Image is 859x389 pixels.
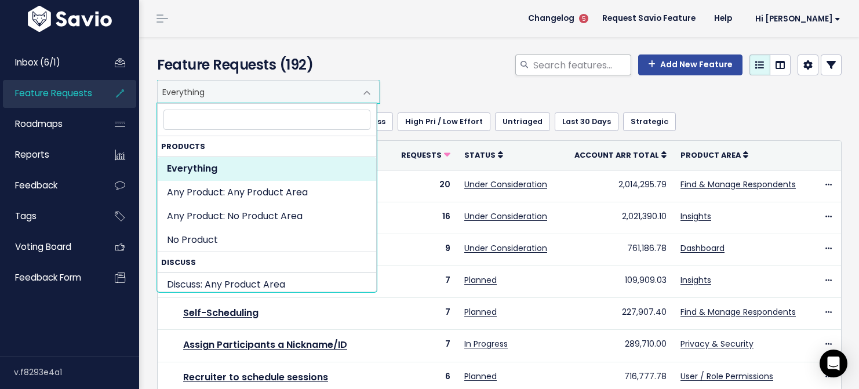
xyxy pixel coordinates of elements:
td: 9 [394,234,457,266]
a: Self-Scheduling [183,306,259,319]
a: Under Consideration [464,242,547,254]
div: v.f8293e4a1 [14,357,139,387]
td: 2,014,295.79 [567,170,674,202]
a: High Pri / Low Effort [398,112,490,131]
a: In Progress [464,338,508,350]
a: Dashboard [680,242,725,254]
li: Products [158,136,376,252]
span: Feedback [15,179,57,191]
a: Inbox (6/1) [3,49,96,76]
span: Everything [158,81,356,103]
td: 227,907.40 [567,298,674,330]
span: Account ARR Total [574,150,659,160]
ul: Filter feature requests [157,112,842,131]
li: No Product [158,228,376,252]
td: 109,909.03 [567,266,674,298]
a: Feedback form [3,264,96,291]
a: Privacy & Security [680,338,754,350]
a: Assign Participants a Nickname/ID [183,338,347,351]
li: Any Product: No Product Area [158,205,376,228]
td: 289,710.00 [567,330,674,362]
li: Any Product: Any Product Area [158,181,376,205]
strong: Products [158,136,376,157]
a: Roadmaps [3,111,96,137]
a: Under Consideration [464,210,547,222]
a: Last 30 Days [555,112,618,131]
a: Planned [464,274,497,286]
span: Requests [401,150,442,160]
span: Voting Board [15,241,71,253]
a: Untriaged [495,112,550,131]
a: Find & Manage Respondents [680,306,796,318]
a: Feedback [3,172,96,199]
td: 761,186.78 [567,234,674,266]
a: User / Role Permissions [680,370,773,382]
a: Account ARR Total [574,149,667,161]
a: Status [464,149,503,161]
a: Tags [3,203,96,230]
a: Insights [680,274,711,286]
h4: Feature Requests (192) [157,54,374,75]
img: logo-white.9d6f32f41409.svg [25,6,115,32]
span: Product Area [680,150,741,160]
span: Changelog [528,14,574,23]
a: Recruiter to schedule sessions [183,370,328,384]
a: Planned [464,306,497,318]
strong: Discuss [158,252,376,272]
a: Voting Board [3,234,96,260]
a: Requests [401,149,450,161]
div: Open Intercom Messenger [820,350,847,377]
a: Hi [PERSON_NAME] [741,10,850,28]
span: Feedback form [15,271,81,283]
span: Roadmaps [15,118,63,130]
a: Strategic [623,112,676,131]
a: Reports [3,141,96,168]
td: 16 [394,202,457,234]
input: Search features... [532,54,631,75]
span: Feature Requests [15,87,92,99]
li: Everything [158,157,376,181]
span: Status [464,150,496,160]
a: Feature Requests [3,80,96,107]
a: Product Area [680,149,748,161]
a: Find & Manage Respondents [680,179,796,190]
td: 7 [394,266,457,298]
span: Reports [15,148,49,161]
span: Everything [157,80,380,103]
span: 5 [579,14,588,23]
a: Request Savio Feature [593,10,705,27]
td: 7 [394,298,457,330]
td: 7 [394,330,457,362]
a: Planned [464,370,497,382]
li: Discuss: Any Product Area [158,273,376,297]
a: Add New Feature [638,54,742,75]
a: Insights [680,210,711,222]
td: 20 [394,170,457,202]
a: Help [705,10,741,27]
a: Under Consideration [464,179,547,190]
span: Tags [15,210,37,222]
span: Hi [PERSON_NAME] [755,14,840,23]
span: Inbox (6/1) [15,56,60,68]
td: 2,021,390.10 [567,202,674,234]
